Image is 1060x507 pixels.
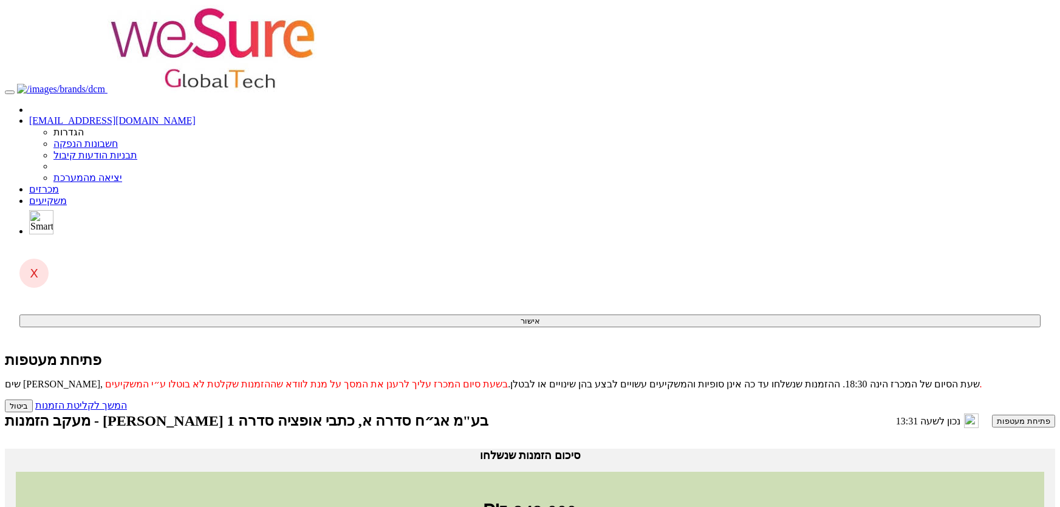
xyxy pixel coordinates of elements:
img: Auction Logo [108,5,320,92]
span: בשעת סיום המכרז עליך לרענן את המסך על מנת לוודא שההזמנות שקלטת לא בוטלו ע״י המשקיעים. [105,379,982,389]
h1: מעקב הזמנות - [PERSON_NAME] בע"מ אג״ח סדרה א, כתבי אופציה סדרה 1 [5,412,488,429]
span: X [30,266,38,281]
button: פתיחת מעטפות [992,415,1055,427]
a: המשך לקליטת הזמנות [35,400,127,410]
p: שים [PERSON_NAME], שעת הסיום של המכרז הינה 18:30. ההזמנות שנשלחו עד כה אינן סופיות והמשקיעים עשוי... [5,378,1055,390]
a: תבניות הודעות קיבול [53,150,137,160]
a: [EMAIL_ADDRESS][DOMAIN_NAME] [29,115,196,126]
button: ביטול [5,400,33,412]
h1: פתיחת מעטפות [5,352,1055,369]
a: חשבונות הנפקה [53,138,118,149]
a: מכרזים [29,184,59,194]
img: /images/brands/dcm [17,84,105,95]
a: יציאה מהמערכת [53,172,122,183]
li: הגדרות [53,126,1055,138]
span: סיכום הזמנות שנשלחו [480,449,581,461]
img: SmartBull Logo [29,210,53,234]
a: משקיעים [29,196,67,206]
p: נכון לשעה 13:31 [896,413,960,429]
button: אישור [19,315,1041,327]
img: refresh-icon.png [964,413,979,428]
